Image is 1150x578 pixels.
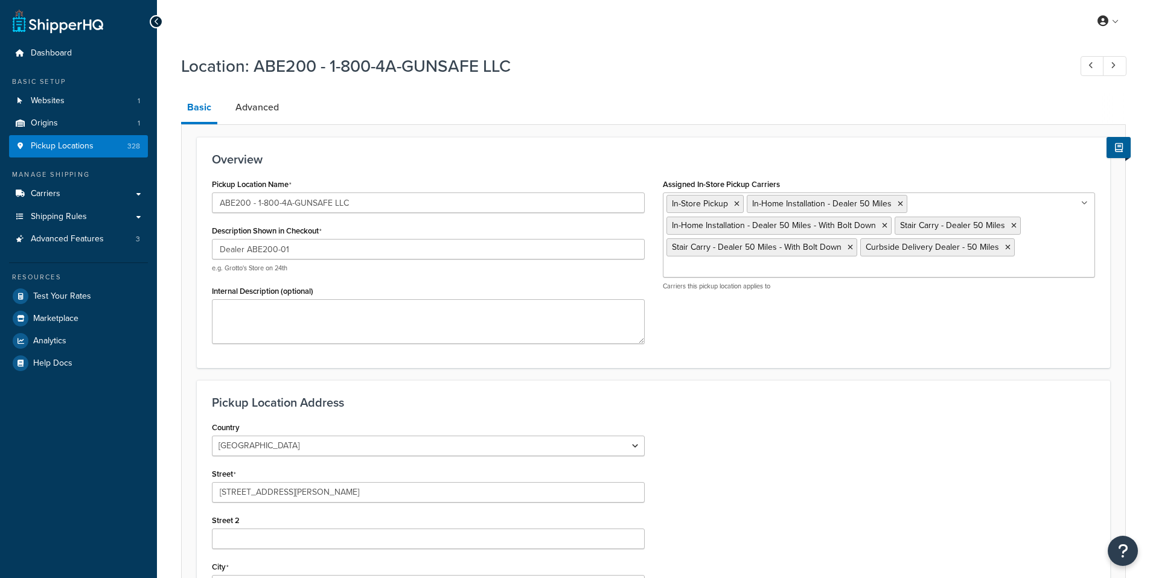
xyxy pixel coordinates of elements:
[663,180,780,189] label: Assigned In-Store Pickup Carriers
[9,90,148,112] a: Websites1
[181,93,217,124] a: Basic
[33,358,72,369] span: Help Docs
[663,282,1096,291] p: Carriers this pickup location applies to
[33,291,91,302] span: Test Your Rates
[9,228,148,250] a: Advanced Features3
[9,135,148,157] a: Pickup Locations328
[9,183,148,205] a: Carriers
[127,141,140,151] span: 328
[9,77,148,87] div: Basic Setup
[212,516,240,525] label: Street 2
[9,285,148,307] a: Test Your Rates
[31,212,87,222] span: Shipping Rules
[31,234,104,244] span: Advanced Features
[212,423,240,432] label: Country
[9,228,148,250] li: Advanced Features
[672,241,842,253] span: Stair Carry - Dealer 50 Miles - With Bolt Down
[9,42,148,65] a: Dashboard
[136,234,140,244] span: 3
[33,314,78,324] span: Marketplace
[9,90,148,112] li: Websites
[212,287,313,296] label: Internal Description (optional)
[9,135,148,157] li: Pickup Locations
[212,264,645,273] p: e.g. Grotto's Store on 24th
[752,197,892,210] span: In-Home Installation - Dealer 50 Miles
[1108,536,1138,566] button: Open Resource Center
[212,153,1095,166] h3: Overview
[212,396,1095,409] h3: Pickup Location Address
[1081,56,1104,76] a: Previous Record
[31,189,60,199] span: Carriers
[9,308,148,329] a: Marketplace
[229,93,285,122] a: Advanced
[212,180,292,189] label: Pickup Location Name
[1103,56,1126,76] a: Next Record
[672,197,728,210] span: In-Store Pickup
[138,96,140,106] span: 1
[212,226,322,236] label: Description Shown in Checkout
[138,118,140,129] span: 1
[9,170,148,180] div: Manage Shipping
[212,469,236,479] label: Street
[866,241,999,253] span: Curbside Delivery Dealer - 50 Miles
[9,330,148,352] a: Analytics
[900,219,1005,232] span: Stair Carry - Dealer 50 Miles
[181,54,1058,78] h1: Location: ABE200 - 1-800-4A-GUNSAFE LLC
[9,112,148,135] a: Origins1
[31,96,65,106] span: Websites
[31,118,58,129] span: Origins
[1107,137,1131,158] button: Show Help Docs
[31,141,94,151] span: Pickup Locations
[33,336,66,346] span: Analytics
[31,48,72,59] span: Dashboard
[9,206,148,228] a: Shipping Rules
[672,219,876,232] span: In-Home Installation - Dealer 50 Miles - With Bolt Down
[9,272,148,282] div: Resources
[9,352,148,374] a: Help Docs
[9,112,148,135] li: Origins
[212,562,229,572] label: City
